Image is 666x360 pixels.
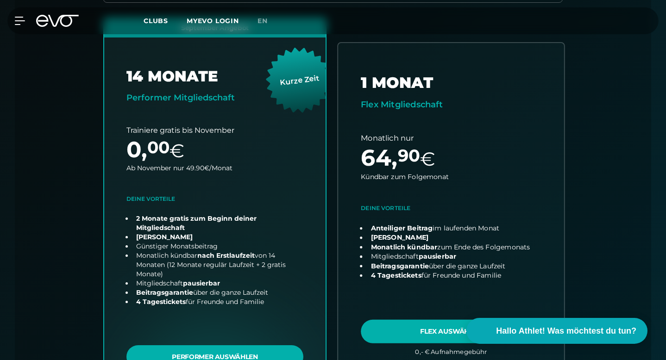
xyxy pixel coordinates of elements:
[258,17,268,25] span: en
[144,16,187,25] a: Clubs
[258,16,279,26] a: en
[466,318,647,344] button: Hallo Athlet! Was möchtest du tun?
[187,17,239,25] a: MYEVO LOGIN
[496,325,636,337] span: Hallo Athlet! Was möchtest du tun?
[144,17,168,25] span: Clubs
